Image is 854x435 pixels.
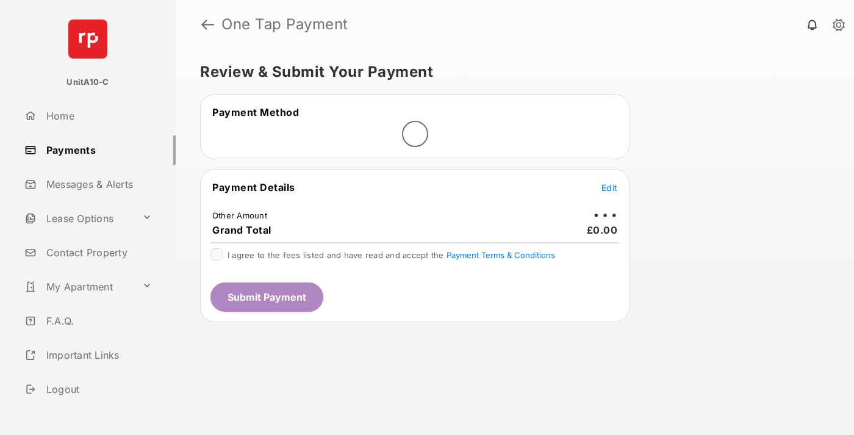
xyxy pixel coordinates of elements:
[587,224,618,236] span: £0.00
[601,182,617,193] span: Edit
[66,76,109,88] p: UnitA10-C
[200,65,820,79] h5: Review & Submit Your Payment
[212,224,271,236] span: Grand Total
[210,282,323,312] button: Submit Payment
[228,250,555,260] span: I agree to the fees listed and have read and accept the
[20,238,176,267] a: Contact Property
[68,20,107,59] img: svg+xml;base64,PHN2ZyB4bWxucz0iaHR0cDovL3d3dy53My5vcmcvMjAwMC9zdmciIHdpZHRoPSI2NCIgaGVpZ2h0PSI2NC...
[212,210,268,221] td: Other Amount
[212,106,299,118] span: Payment Method
[20,170,176,199] a: Messages & Alerts
[601,181,617,193] button: Edit
[221,17,348,32] strong: One Tap Payment
[20,340,157,370] a: Important Links
[212,181,295,193] span: Payment Details
[20,135,176,165] a: Payments
[20,375,176,404] a: Logout
[20,306,176,336] a: F.A.Q.
[20,204,137,233] a: Lease Options
[20,272,137,301] a: My Apartment
[20,101,176,131] a: Home
[447,250,555,260] button: I agree to the fees listed and have read and accept the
